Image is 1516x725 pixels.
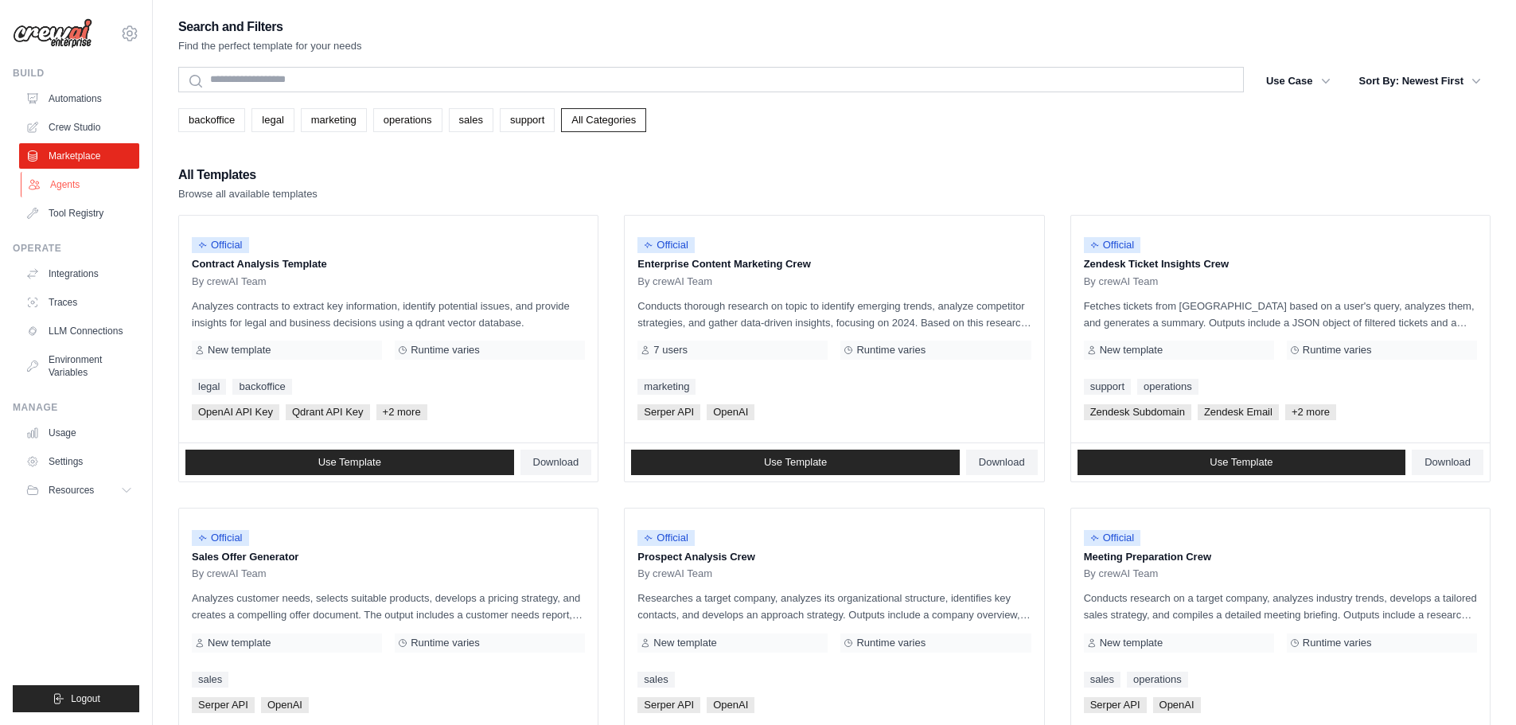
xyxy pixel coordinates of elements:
[1303,637,1372,649] span: Runtime varies
[1084,379,1131,395] a: support
[1084,256,1477,272] p: Zendesk Ticket Insights Crew
[707,697,754,713] span: OpenAI
[653,637,716,649] span: New template
[631,450,960,475] a: Use Template
[637,530,695,546] span: Official
[19,318,139,344] a: LLM Connections
[1127,672,1188,688] a: operations
[13,67,139,80] div: Build
[19,201,139,226] a: Tool Registry
[251,108,294,132] a: legal
[856,637,926,649] span: Runtime varies
[637,404,700,420] span: Serper API
[185,450,514,475] a: Use Template
[19,420,139,446] a: Usage
[637,379,696,395] a: marketing
[979,456,1025,469] span: Download
[637,237,695,253] span: Official
[1084,567,1159,580] span: By crewAI Team
[49,484,94,497] span: Resources
[19,143,139,169] a: Marketplace
[13,18,92,49] img: Logo
[561,108,646,132] a: All Categories
[707,404,754,420] span: OpenAI
[19,449,139,474] a: Settings
[1100,637,1163,649] span: New template
[192,530,249,546] span: Official
[301,108,367,132] a: marketing
[192,590,585,623] p: Analyzes customer needs, selects suitable products, develops a pricing strategy, and creates a co...
[1303,344,1372,357] span: Runtime varies
[192,567,267,580] span: By crewAI Team
[1084,298,1477,331] p: Fetches tickets from [GEOGRAPHIC_DATA] based on a user's query, analyzes them, and generates a su...
[13,401,139,414] div: Manage
[192,379,226,395] a: legal
[1084,590,1477,623] p: Conducts research on a target company, analyzes industry trends, develops a tailored sales strate...
[19,86,139,111] a: Automations
[1198,404,1279,420] span: Zendesk Email
[764,456,827,469] span: Use Template
[1100,344,1163,357] span: New template
[1153,697,1201,713] span: OpenAI
[1412,450,1483,475] a: Download
[192,672,228,688] a: sales
[1084,237,1141,253] span: Official
[192,697,255,713] span: Serper API
[208,344,271,357] span: New template
[178,164,318,186] h2: All Templates
[1084,275,1159,288] span: By crewAI Team
[411,344,480,357] span: Runtime varies
[192,404,279,420] span: OpenAI API Key
[232,379,291,395] a: backoffice
[178,108,245,132] a: backoffice
[192,298,585,331] p: Analyzes contracts to extract key information, identify potential issues, and provide insights fo...
[192,275,267,288] span: By crewAI Team
[449,108,493,132] a: sales
[1084,549,1477,565] p: Meeting Preparation Crew
[21,172,141,197] a: Agents
[1285,404,1336,420] span: +2 more
[178,186,318,202] p: Browse all available templates
[500,108,555,132] a: support
[1084,697,1147,713] span: Serper API
[1210,456,1272,469] span: Use Template
[19,477,139,503] button: Resources
[520,450,592,475] a: Download
[1084,672,1120,688] a: sales
[966,450,1038,475] a: Download
[373,108,442,132] a: operations
[192,237,249,253] span: Official
[637,567,712,580] span: By crewAI Team
[1257,67,1340,95] button: Use Case
[856,344,926,357] span: Runtime varies
[13,685,139,712] button: Logout
[192,256,585,272] p: Contract Analysis Template
[637,549,1031,565] p: Prospect Analysis Crew
[637,697,700,713] span: Serper API
[19,290,139,315] a: Traces
[178,38,362,54] p: Find the perfect template for your needs
[637,590,1031,623] p: Researches a target company, analyzes its organizational structure, identifies key contacts, and ...
[71,692,100,705] span: Logout
[653,344,688,357] span: 7 users
[1078,450,1406,475] a: Use Template
[1084,404,1191,420] span: Zendesk Subdomain
[19,261,139,286] a: Integrations
[1137,379,1198,395] a: operations
[318,456,381,469] span: Use Template
[1084,530,1141,546] span: Official
[533,456,579,469] span: Download
[13,242,139,255] div: Operate
[411,637,480,649] span: Runtime varies
[192,549,585,565] p: Sales Offer Generator
[208,637,271,649] span: New template
[1350,67,1491,95] button: Sort By: Newest First
[178,16,362,38] h2: Search and Filters
[637,275,712,288] span: By crewAI Team
[19,347,139,385] a: Environment Variables
[637,672,674,688] a: sales
[637,256,1031,272] p: Enterprise Content Marketing Crew
[286,404,370,420] span: Qdrant API Key
[376,404,427,420] span: +2 more
[261,697,309,713] span: OpenAI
